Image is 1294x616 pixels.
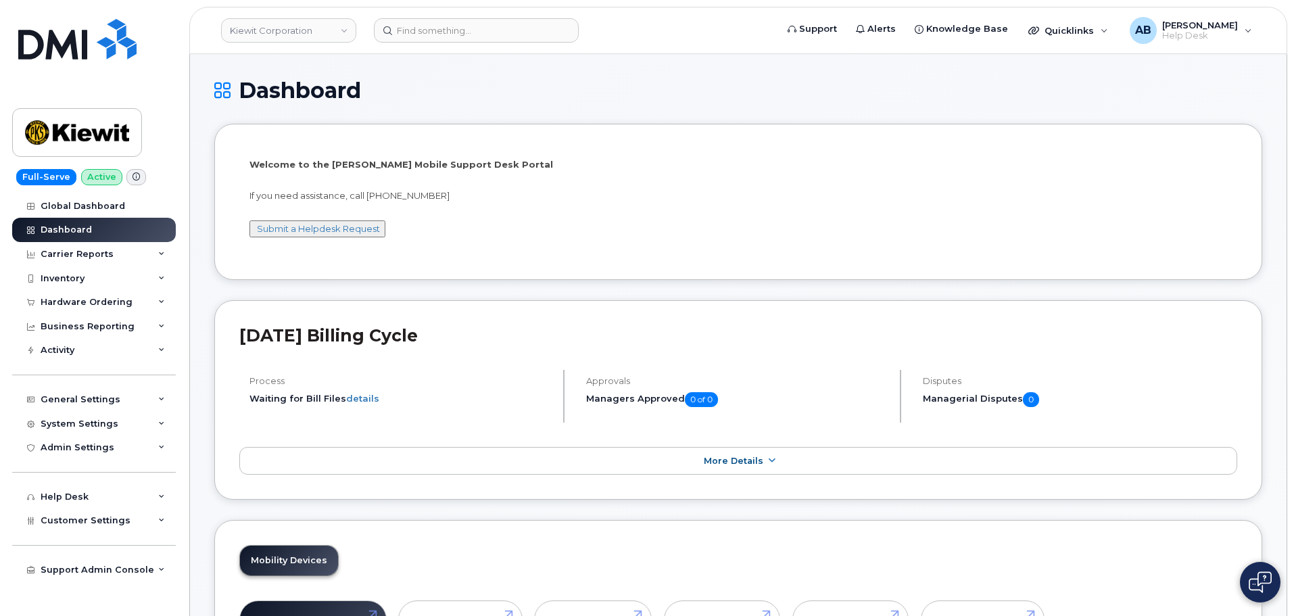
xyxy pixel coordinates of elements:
h4: Disputes [923,376,1237,386]
span: 0 of 0 [685,392,718,407]
span: 0 [1023,392,1039,407]
p: Welcome to the [PERSON_NAME] Mobile Support Desk Portal [249,158,1227,171]
h4: Approvals [586,376,888,386]
button: Submit a Helpdesk Request [249,220,385,237]
span: More Details [704,456,763,466]
p: If you need assistance, call [PHONE_NUMBER] [249,189,1227,202]
li: Waiting for Bill Files [249,392,552,405]
a: details [346,393,379,404]
img: Open chat [1249,571,1272,593]
h1: Dashboard [214,78,1262,102]
h4: Process [249,376,552,386]
a: Submit a Helpdesk Request [257,223,380,234]
h5: Managerial Disputes [923,392,1237,407]
h5: Managers Approved [586,392,888,407]
h2: [DATE] Billing Cycle [239,325,1237,346]
a: Mobility Devices [240,546,338,575]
